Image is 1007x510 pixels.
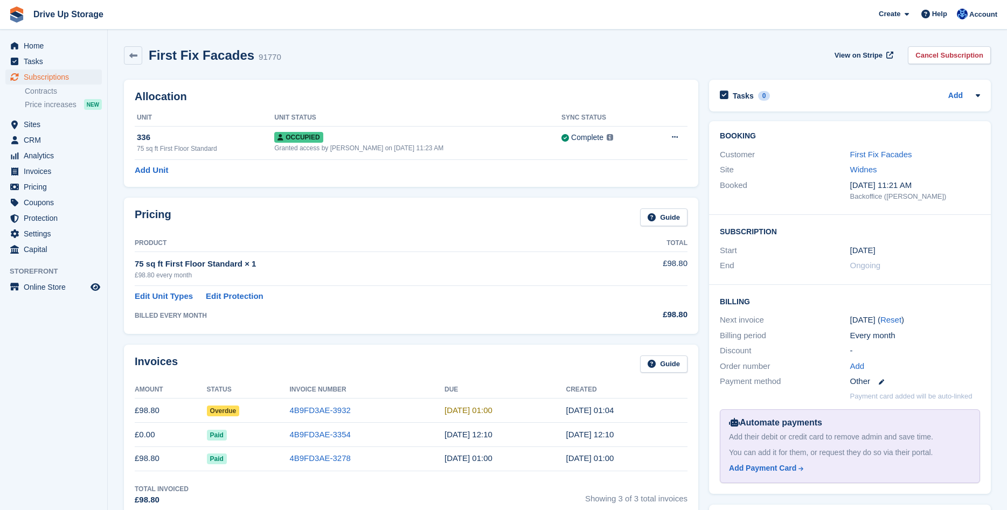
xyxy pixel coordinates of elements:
[5,148,102,163] a: menu
[880,315,901,324] a: Reset
[599,309,687,321] div: £98.80
[135,355,178,373] h2: Invoices
[720,360,850,373] div: Order number
[445,430,492,439] time: 2025-07-19 11:10:27 UTC
[24,226,88,241] span: Settings
[571,132,603,143] div: Complete
[274,143,561,153] div: Granted access by [PERSON_NAME] on [DATE] 11:23 AM
[24,69,88,85] span: Subscriptions
[720,314,850,326] div: Next invoice
[720,345,850,357] div: Discount
[135,109,274,127] th: Unit
[24,242,88,257] span: Capital
[135,423,207,447] td: £0.00
[908,46,991,64] a: Cancel Subscription
[758,91,770,101] div: 0
[599,235,687,252] th: Total
[850,330,980,342] div: Every month
[24,54,88,69] span: Tasks
[720,330,850,342] div: Billing period
[5,54,102,69] a: menu
[640,355,687,373] a: Guide
[850,150,912,159] a: First Fix Facades
[135,258,599,270] div: 75 sq ft First Floor Standard × 1
[566,406,614,415] time: 2025-08-15 00:04:54 UTC
[729,463,967,474] a: Add Payment Card
[720,149,850,161] div: Customer
[207,381,290,399] th: Status
[850,179,980,192] div: [DATE] 11:21 AM
[948,90,963,102] a: Add
[729,431,971,443] div: Add their debit or credit card to remove admin and save time.
[10,266,107,277] span: Storefront
[135,90,687,103] h2: Allocation
[599,251,687,285] td: £98.80
[25,100,77,110] span: Price increases
[5,179,102,194] a: menu
[9,6,25,23] img: stora-icon-8386f47178a22dfd0bd8f6a31ec36ba5ce8667c1dd55bd0f319d3a0aa187defe.svg
[24,132,88,148] span: CRM
[135,484,189,494] div: Total Invoiced
[135,311,599,320] div: BILLED EVERY MONTH
[445,453,492,463] time: 2025-07-16 00:00:00 UTC
[729,447,971,458] div: You can add it for them, or request they do so via their portal.
[720,260,850,272] div: End
[29,5,108,23] a: Drive Up Storage
[135,446,207,471] td: £98.80
[729,463,796,474] div: Add Payment Card
[835,50,883,61] span: View on Stripe
[720,296,980,306] h2: Billing
[733,91,754,101] h2: Tasks
[5,280,102,295] a: menu
[850,165,877,174] a: Widnes
[5,164,102,179] a: menu
[289,453,350,463] a: 4B9FD3AE-3278
[640,208,687,226] a: Guide
[274,109,561,127] th: Unit Status
[850,345,980,357] div: -
[566,381,687,399] th: Created
[24,38,88,53] span: Home
[207,406,240,416] span: Overdue
[137,144,274,153] div: 75 sq ft First Floor Standard
[135,494,189,506] div: £98.80
[84,99,102,110] div: NEW
[5,242,102,257] a: menu
[5,226,102,241] a: menu
[969,9,997,20] span: Account
[850,375,980,388] div: Other
[89,281,102,294] a: Preview store
[850,261,881,270] span: Ongoing
[720,132,980,141] h2: Booking
[25,86,102,96] a: Contracts
[720,375,850,388] div: Payment method
[5,117,102,132] a: menu
[24,179,88,194] span: Pricing
[957,9,968,19] img: Widnes Team
[850,191,980,202] div: Backoffice ([PERSON_NAME])
[5,211,102,226] a: menu
[135,235,599,252] th: Product
[585,484,687,506] span: Showing 3 of 3 total invoices
[879,9,900,19] span: Create
[850,391,973,402] p: Payment card added will be auto-linked
[720,244,850,257] div: Start
[207,453,227,464] span: Paid
[720,164,850,176] div: Site
[259,51,281,64] div: 91770
[5,195,102,210] a: menu
[24,117,88,132] span: Sites
[289,430,350,439] a: 4B9FD3AE-3354
[445,381,566,399] th: Due
[5,69,102,85] a: menu
[445,406,492,415] time: 2025-08-16 00:00:00 UTC
[25,99,102,110] a: Price increases NEW
[24,211,88,226] span: Protection
[24,148,88,163] span: Analytics
[206,290,263,303] a: Edit Protection
[135,381,207,399] th: Amount
[24,164,88,179] span: Invoices
[274,132,323,143] span: Occupied
[137,131,274,144] div: 336
[566,430,614,439] time: 2025-07-18 11:10:27 UTC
